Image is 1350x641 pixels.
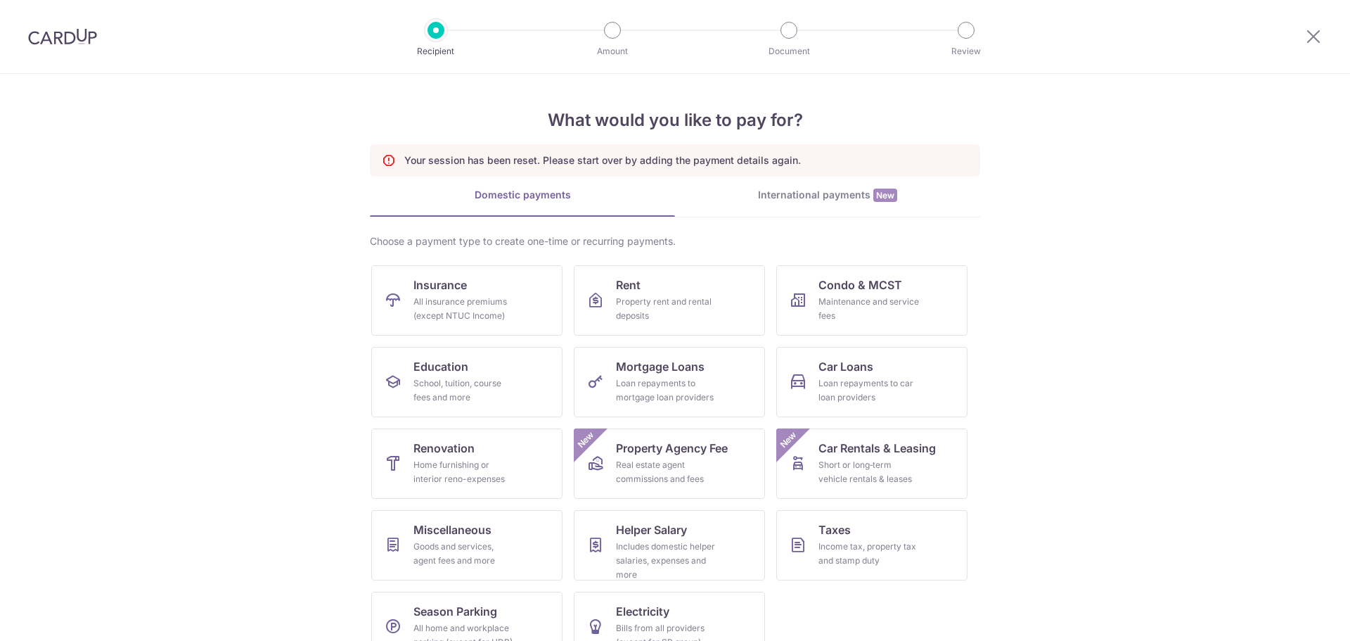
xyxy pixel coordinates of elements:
div: Choose a payment type to create one-time or recurring payments. [370,234,980,248]
p: Recipient [384,44,488,58]
span: Helper Salary [616,521,687,538]
span: New [873,189,897,202]
span: Season Parking [413,603,497,620]
a: Helper SalaryIncludes domestic helper salaries, expenses and more [574,510,765,580]
a: EducationSchool, tuition, course fees and more [371,347,562,417]
span: New [574,429,598,452]
span: Renovation [413,440,475,457]
a: Car LoansLoan repayments to car loan providers [776,347,967,417]
a: TaxesIncome tax, property tax and stamp duty [776,510,967,580]
span: Property Agency Fee [616,440,728,457]
a: Car Rentals & LeasingShort or long‑term vehicle rentals & leasesNew [776,429,967,499]
a: MiscellaneousGoods and services, agent fees and more [371,510,562,580]
div: Loan repayments to car loan providers [818,376,920,405]
span: Condo & MCST [818,277,902,293]
a: Condo & MCSTMaintenance and service fees [776,265,967,336]
div: All insurance premiums (except NTUC Income) [413,295,515,323]
a: RentProperty rent and rental deposits [574,265,765,336]
div: Property rent and rental deposits [616,295,717,323]
a: RenovationHome furnishing or interior reno-expenses [371,429,562,499]
div: Includes domestic helper salaries, expenses and more [616,540,717,582]
div: Short or long‑term vehicle rentals & leases [818,458,920,486]
div: Maintenance and service fees [818,295,920,323]
div: Home furnishing or interior reno-expenses [413,458,515,486]
span: New [777,429,800,452]
span: Taxes [818,521,851,538]
div: Income tax, property tax and stamp duty [818,540,920,568]
a: InsuranceAll insurance premiums (except NTUC Income) [371,265,562,336]
h4: What would you like to pay for? [370,108,980,133]
div: International payments [675,188,980,203]
a: Mortgage LoansLoan repayments to mortgage loan providers [574,347,765,417]
a: Property Agency FeeReal estate agent commissions and feesNew [574,429,765,499]
div: Loan repayments to mortgage loan providers [616,376,717,405]
p: Document [737,44,841,58]
span: Miscellaneous [413,521,491,538]
span: Car Rentals & Leasing [818,440,936,457]
div: School, tuition, course fees and more [413,376,515,405]
span: Insurance [413,277,467,293]
span: Car Loans [818,358,873,375]
span: Electricity [616,603,669,620]
img: CardUp [28,28,97,45]
span: Education [413,358,468,375]
p: Amount [560,44,664,58]
div: Goods and services, agent fees and more [413,540,515,568]
span: Rent [616,277,641,293]
div: Domestic payments [370,188,675,202]
p: Your session has been reset. Please start over by adding the payment details again. [404,153,801,167]
p: Review [914,44,1018,58]
div: Real estate agent commissions and fees [616,458,717,486]
span: Mortgage Loans [616,358,705,375]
